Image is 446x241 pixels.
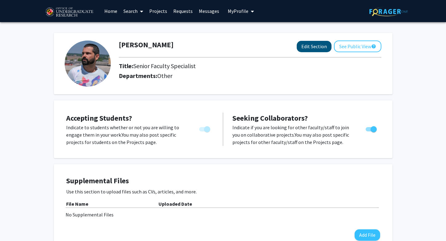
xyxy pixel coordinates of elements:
h4: Supplemental Files [66,177,380,185]
mat-icon: help [371,43,376,50]
a: Requests [170,0,196,22]
iframe: Chat [5,213,26,236]
button: See Public View [334,41,381,52]
img: University of Maryland Logo [43,5,95,20]
span: Seeking Collaborators? [232,113,308,123]
h2: Title: [119,62,196,70]
b: File Name [66,201,88,207]
span: Senior Faculty Specialist [133,62,196,70]
p: Use this section to upload files such as CVs, articles, and more. [66,188,380,195]
a: Search [120,0,146,22]
a: Projects [146,0,170,22]
img: Profile Picture [65,41,111,87]
img: ForagerOne Logo [369,7,408,16]
p: Indicate to students whether or not you are willing to engage them in your work. You may also pos... [66,124,187,146]
span: Other [157,72,172,80]
span: My Profile [228,8,248,14]
div: No Supplemental Files [66,211,381,218]
a: Home [101,0,120,22]
button: Edit Section [297,41,331,52]
div: Toggle [197,124,214,133]
h1: [PERSON_NAME] [119,41,174,49]
a: Messages [196,0,222,22]
button: Add File [355,229,380,241]
p: Indicate if you are looking for other faculty/staff to join you on collaborative projects. You ma... [232,124,354,146]
div: Toggle [363,124,380,133]
b: Uploaded Date [159,201,192,207]
span: Accepting Students? [66,113,132,123]
div: You cannot turn this off while you have active projects. [197,124,214,133]
h2: Departments: [114,72,386,80]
